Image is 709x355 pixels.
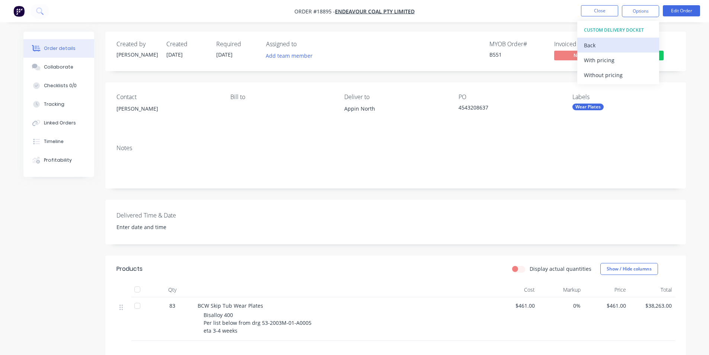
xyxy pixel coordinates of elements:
[459,93,561,101] div: PO
[216,41,257,48] div: Required
[266,41,341,48] div: Assigned to
[541,302,581,310] span: 0%
[230,93,332,101] div: Bill to
[23,39,94,58] button: Order details
[587,302,626,310] span: $461.00
[629,282,675,297] div: Total
[459,104,552,114] div: 4543208637
[294,8,335,15] span: Order #18895 -
[23,95,94,114] button: Tracking
[198,302,263,309] span: BCW Skip Tub Wear Plates
[632,302,672,310] span: $38,263.00
[23,151,94,169] button: Profitability
[44,138,64,145] div: Timeline
[492,282,538,297] div: Cost
[204,311,312,334] span: Bisalloy 400 Per list below from drg 53-2003M-01-A0005 eta 3-4 weeks
[23,114,94,132] button: Linked Orders
[44,120,76,126] div: Linked Orders
[111,222,204,233] input: Enter date and time
[344,93,446,101] div: Deliver to
[344,104,446,127] div: Appin North
[116,104,218,114] div: [PERSON_NAME]
[572,104,604,110] div: Wear Plates
[166,41,207,48] div: Created
[44,82,77,89] div: Checklists 0/0
[489,51,545,58] div: B551
[169,302,175,310] span: 83
[489,41,545,48] div: MYOB Order #
[266,51,317,61] button: Add team member
[116,264,143,273] div: Products
[116,41,157,48] div: Created by
[262,51,316,61] button: Add team member
[166,51,183,58] span: [DATE]
[44,157,72,164] div: Profitability
[572,93,674,101] div: Labels
[584,40,652,51] div: Back
[554,41,610,48] div: Invoiced
[23,58,94,76] button: Collaborate
[584,25,652,35] div: CUSTOM DELIVERY DOCKET
[584,282,629,297] div: Price
[495,302,535,310] span: $461.00
[538,282,584,297] div: Markup
[116,93,218,101] div: Contact
[44,64,73,70] div: Collaborate
[554,51,599,60] span: No
[577,53,659,67] button: With pricing
[23,132,94,151] button: Timeline
[584,70,652,80] div: Without pricing
[584,55,652,66] div: With pricing
[23,76,94,95] button: Checklists 0/0
[116,145,675,152] div: Notes
[600,263,658,275] button: Show / Hide columns
[44,101,64,108] div: Tracking
[622,5,659,17] button: Options
[663,5,700,16] button: Edit Order
[116,51,157,58] div: [PERSON_NAME]
[577,23,659,38] button: CUSTOM DELIVERY DOCKET
[577,67,659,82] button: Without pricing
[216,51,233,58] span: [DATE]
[116,211,210,220] label: Delivered Time & Date
[13,6,25,17] img: Factory
[335,8,415,15] a: Endeavour Coal Pty Limited
[116,104,218,127] div: [PERSON_NAME]
[530,265,591,273] label: Display actual quantities
[581,5,618,16] button: Close
[577,38,659,53] button: Back
[150,282,195,297] div: Qty
[44,45,76,52] div: Order details
[344,104,446,114] div: Appin North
